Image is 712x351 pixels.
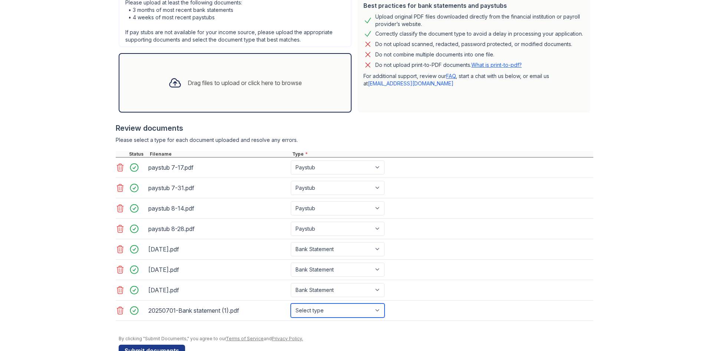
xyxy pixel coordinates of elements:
div: paystub 8-28.pdf [148,223,288,235]
div: [DATE].pdf [148,284,288,296]
div: paystub 7-31.pdf [148,182,288,194]
p: Do not upload print-to-PDF documents. [375,61,522,69]
div: Do not combine multiple documents into one file. [375,50,494,59]
a: Privacy Policy. [272,336,303,341]
a: What is print-to-pdf? [471,62,522,68]
div: Status [128,151,148,157]
a: Terms of Service [226,336,264,341]
div: Correctly classify the document type to avoid a delay in processing your application. [375,29,583,38]
div: Upload original PDF files downloaded directly from the financial institution or payroll provider’... [375,13,584,28]
div: 20250701-Bank statement (1).pdf [148,305,288,316]
div: Please select a type for each document uploaded and resolve any errors. [116,136,593,144]
div: By clicking "Submit Documents," you agree to our and [119,336,593,342]
div: Type [291,151,593,157]
div: paystub 7-17.pdf [148,162,288,173]
a: [EMAIL_ADDRESS][DOMAIN_NAME] [368,80,454,87]
div: [DATE].pdf [148,264,288,276]
div: Drag files to upload or click here to browse [188,78,302,87]
a: FAQ [446,73,456,79]
div: Review documents [116,123,593,133]
div: Filename [148,151,291,157]
div: Best practices for bank statements and paystubs [363,1,584,10]
div: [DATE].pdf [148,243,288,255]
p: For additional support, review our , start a chat with us below, or email us at [363,72,584,87]
div: Do not upload scanned, redacted, password protected, or modified documents. [375,40,572,49]
div: paystub 8-14.pdf [148,202,288,214]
